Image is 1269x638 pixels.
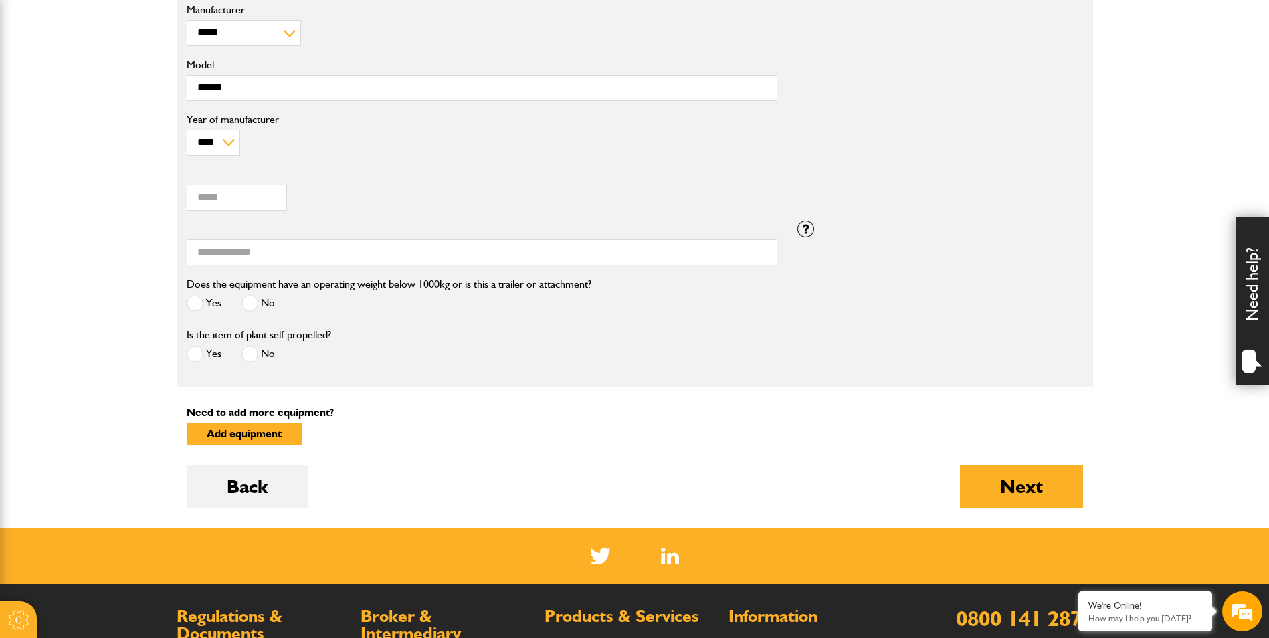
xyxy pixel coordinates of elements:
[17,163,244,193] input: Enter your email address
[590,548,611,564] img: Twitter
[187,465,308,508] button: Back
[960,465,1083,508] button: Next
[182,412,243,430] em: Start Chat
[545,608,715,625] h2: Products & Services
[661,548,679,564] img: Linked In
[187,346,221,362] label: Yes
[187,60,777,70] label: Model
[17,203,244,232] input: Enter your phone number
[187,330,331,340] label: Is the item of plant self-propelled?
[241,346,275,362] label: No
[728,608,899,625] h2: Information
[1236,217,1269,385] div: Need help?
[187,5,777,15] label: Manufacturer
[187,423,302,445] button: Add equipment
[17,242,244,401] textarea: Type your message and hit 'Enter'
[187,407,1083,418] p: Need to add more equipment?
[187,295,221,312] label: Yes
[187,279,591,290] label: Does the equipment have an operating weight below 1000kg or is this a trailer or attachment?
[70,75,225,92] div: Chat with us now
[241,295,275,312] label: No
[661,548,679,564] a: LinkedIn
[187,114,777,125] label: Year of manufacturer
[1088,600,1202,611] div: We're Online!
[956,605,1093,631] a: 0800 141 2877
[1088,613,1202,623] p: How may I help you today?
[23,74,56,93] img: d_20077148190_company_1631870298795_20077148190
[219,7,252,39] div: Minimize live chat window
[17,124,244,153] input: Enter your last name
